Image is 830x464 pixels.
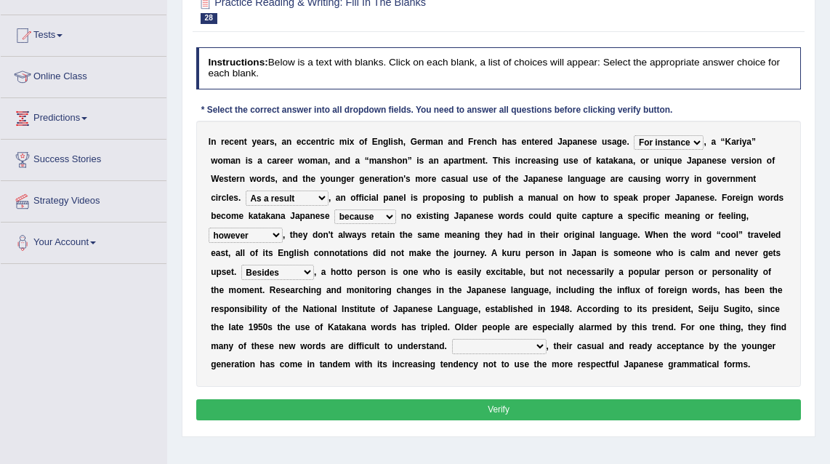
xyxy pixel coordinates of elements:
b: n [650,174,656,184]
b: G [411,137,417,147]
b: r [290,156,294,166]
b: a [628,156,633,166]
b: o [672,174,677,184]
b: a [746,137,752,147]
b: r [615,174,619,184]
b: c [211,193,216,203]
b: e [297,137,302,147]
b: n [706,156,712,166]
b: a [257,156,262,166]
b: i [739,137,741,147]
b: s [717,156,722,166]
b: u [638,174,643,184]
b: o [752,156,757,166]
b: c [628,174,633,184]
b: a [507,137,512,147]
b: a [318,156,323,166]
b: n [438,137,443,147]
b: r [473,137,477,147]
b: r [351,174,355,184]
b: i [648,174,650,184]
b: u [602,137,607,147]
b: r [741,156,744,166]
b: n [548,156,553,166]
b: h [498,156,503,166]
b: o [767,156,772,166]
b: i [347,137,349,147]
b: g [341,174,346,184]
b: o [640,156,645,166]
b: n [378,137,383,147]
span: 28 [201,13,217,24]
b: p [696,156,701,166]
b: h [509,174,514,184]
b: e [736,156,741,166]
b: i [503,156,505,166]
b: n [369,174,374,184]
b: n [482,137,487,147]
b: s [506,156,511,166]
b: u [331,174,336,184]
b: ' [403,174,406,184]
b: a [611,174,616,184]
b: g [383,137,388,147]
b: m [736,174,744,184]
button: Verify [196,399,802,420]
b: t [244,137,247,147]
b: e [483,174,488,184]
b: s [387,156,392,166]
b: n [526,137,531,147]
b: n [696,174,701,184]
b: J [523,174,528,184]
b: w [666,174,672,184]
b: t [302,174,305,184]
b: e [514,174,519,184]
b: s [553,174,558,184]
b: n [575,174,580,184]
b: r [736,137,740,147]
a: Online Class [1,57,166,93]
b: f [772,156,775,166]
b: g [595,174,600,184]
b: a [692,156,697,166]
b: m [339,137,347,147]
b: a [281,137,286,147]
b: a [461,174,466,184]
b: h [501,137,507,147]
b: t [483,156,485,166]
b: e [311,137,316,147]
b: i [664,156,666,166]
b: l [466,174,468,184]
b: e [472,156,478,166]
b: o [217,156,222,166]
b: F [468,137,473,147]
b: . [485,156,488,166]
b: w [211,156,217,166]
b: w [250,174,257,184]
b: a [262,137,267,147]
b: , [704,137,706,147]
b: y [742,137,747,147]
b: e [712,156,717,166]
b: e [346,174,351,184]
b: c [306,137,311,147]
b: s [224,174,229,184]
b: d [547,137,552,147]
b: x [350,137,355,147]
b: n [398,174,403,184]
b: s [643,174,648,184]
b: a [448,137,453,147]
b: n [211,137,216,147]
b: a [702,156,707,166]
b: a [429,156,434,166]
b: t [753,174,756,184]
b: e [722,156,727,166]
b: e [592,137,597,147]
b: e [743,174,748,184]
b: a [633,174,638,184]
b: s [393,137,398,147]
b: n [623,156,628,166]
b: c [229,137,234,147]
b: . [626,137,629,147]
b: ” [408,156,412,166]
